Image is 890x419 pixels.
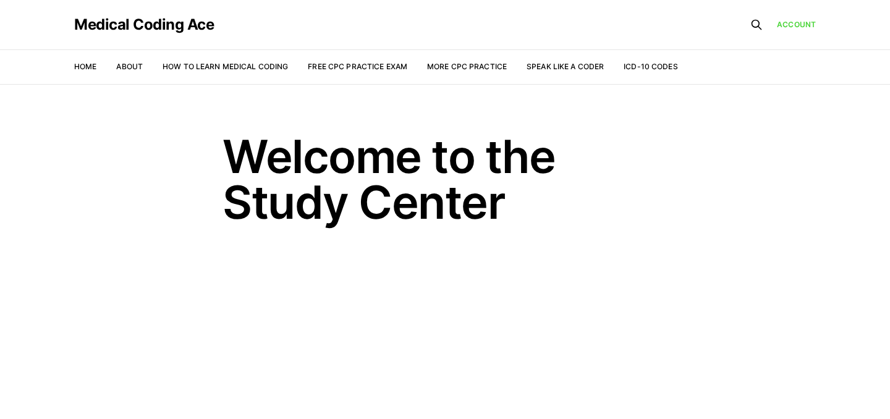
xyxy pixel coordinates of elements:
[777,19,816,30] a: Account
[427,62,507,71] a: More CPC Practice
[116,62,143,71] a: About
[74,62,96,71] a: Home
[163,62,288,71] a: How to Learn Medical Coding
[222,133,667,225] h1: Welcome to the Study Center
[308,62,407,71] a: Free CPC Practice Exam
[624,62,677,71] a: ICD-10 Codes
[527,62,604,71] a: Speak Like a Coder
[74,17,214,32] a: Medical Coding Ace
